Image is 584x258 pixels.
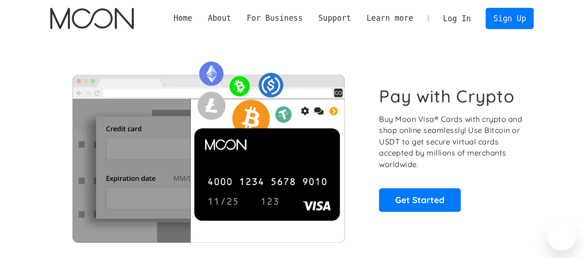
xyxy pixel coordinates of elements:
a: Home [166,12,200,24]
a: home [50,8,134,29]
a: Sign Up [486,8,534,29]
div: About [208,12,231,24]
h1: Pay with Crypto [379,86,515,107]
div: About [200,12,239,24]
div: For Business [247,12,302,24]
div: Support [311,12,359,24]
a: Get Started [379,188,461,211]
img: Moon Logo [50,8,134,29]
iframe: Button to launch messaging window [547,221,577,251]
a: Log In [435,8,479,29]
div: Learn more [367,12,413,24]
p: Buy Moon Visa® Cards with crypto and shop online seamlessly! Use Bitcoin or USDT to get secure vi... [379,114,524,170]
div: Learn more [359,12,421,24]
img: Moon Cards let you spend your crypto anywhere Visa is accepted. [50,55,367,242]
div: For Business [239,12,311,24]
div: Support [318,12,351,24]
